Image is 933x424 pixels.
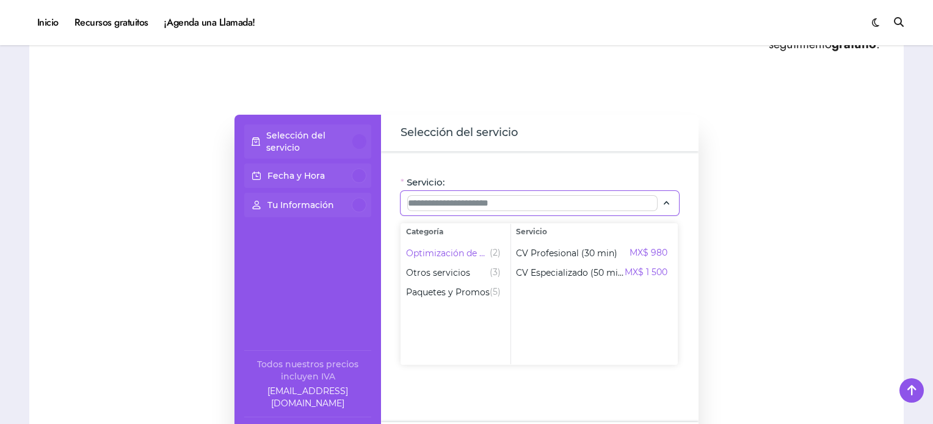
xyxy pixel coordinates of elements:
a: Recursos gratuitos [67,6,156,39]
span: MX$ 1 500 [625,265,667,280]
span: Selección del servicio [401,124,518,142]
span: (2) [490,246,501,261]
span: (3) [490,265,501,280]
span: CV Profesional (30 min) [516,247,617,259]
p: Selección del servicio [266,129,353,154]
a: Inicio [29,6,67,39]
span: Servicio [511,224,677,240]
div: Selecciona el servicio [401,223,678,365]
span: Paquetes y Promos [406,286,490,298]
a: ¡Agenda una Llamada! [156,6,263,39]
span: Optimización de CV [406,247,490,259]
span: Categoría [401,224,510,240]
a: Company email: ayuda@elhadadelasvacantes.com [244,385,371,409]
span: CV Especializado (50 min) [516,267,625,279]
span: Servicio: [407,176,445,189]
span: Otros servicios [406,267,470,279]
p: Tu Información [267,199,334,211]
div: Todos nuestros precios incluyen IVA [244,358,371,383]
span: MX$ 980 [630,246,667,261]
p: Fecha y Hora [267,170,325,182]
span: (5) [490,285,501,300]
